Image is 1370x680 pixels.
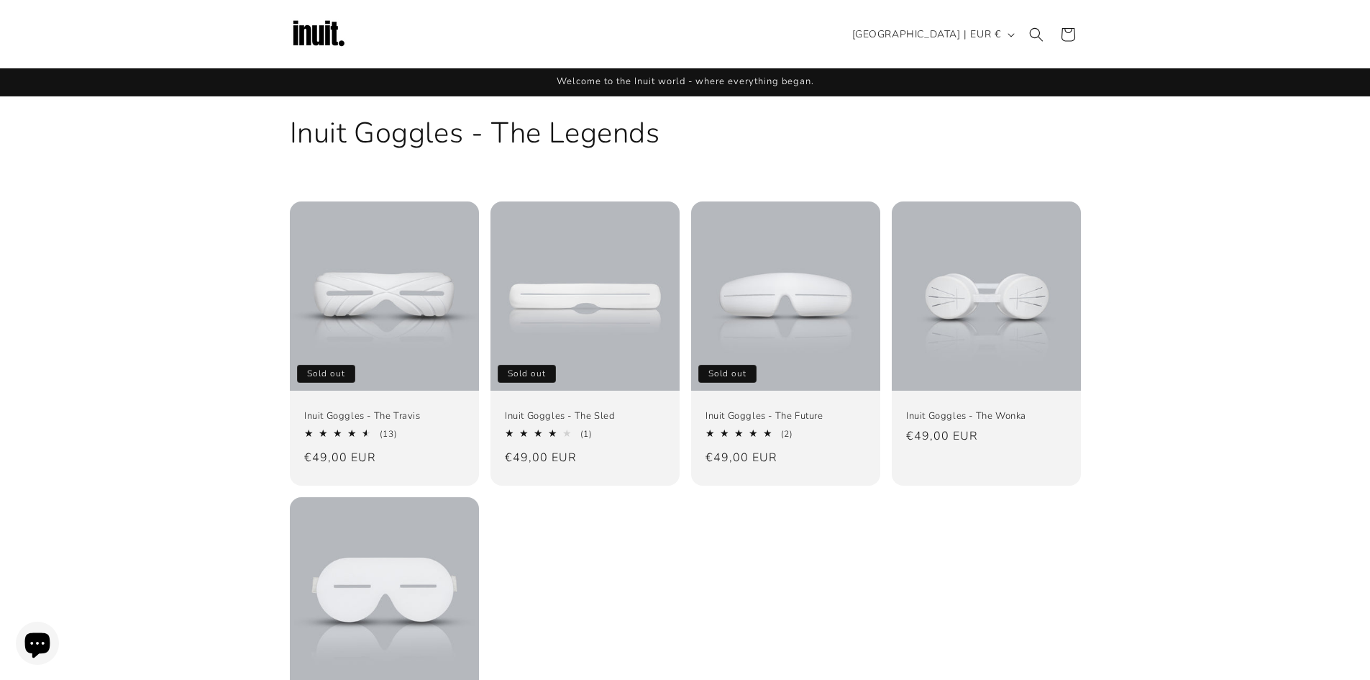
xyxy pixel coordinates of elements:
div: Announcement [290,68,1081,96]
span: [GEOGRAPHIC_DATA] | EUR € [852,27,1001,42]
inbox-online-store-chat: Shopify online store chat [12,622,63,668]
h1: Inuit Goggles - The Legends [290,114,1081,152]
a: Inuit Goggles - The Sled [505,410,665,422]
a: Inuit Goggles - The Travis [304,410,465,422]
span: Welcome to the Inuit world - where everything began. [557,75,814,88]
button: [GEOGRAPHIC_DATA] | EUR € [844,21,1020,48]
a: Inuit Goggles - The Future [705,410,866,422]
summary: Search [1020,19,1052,50]
a: Inuit Goggles - The Wonka [906,410,1067,422]
img: Inuit Logo [290,6,347,63]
